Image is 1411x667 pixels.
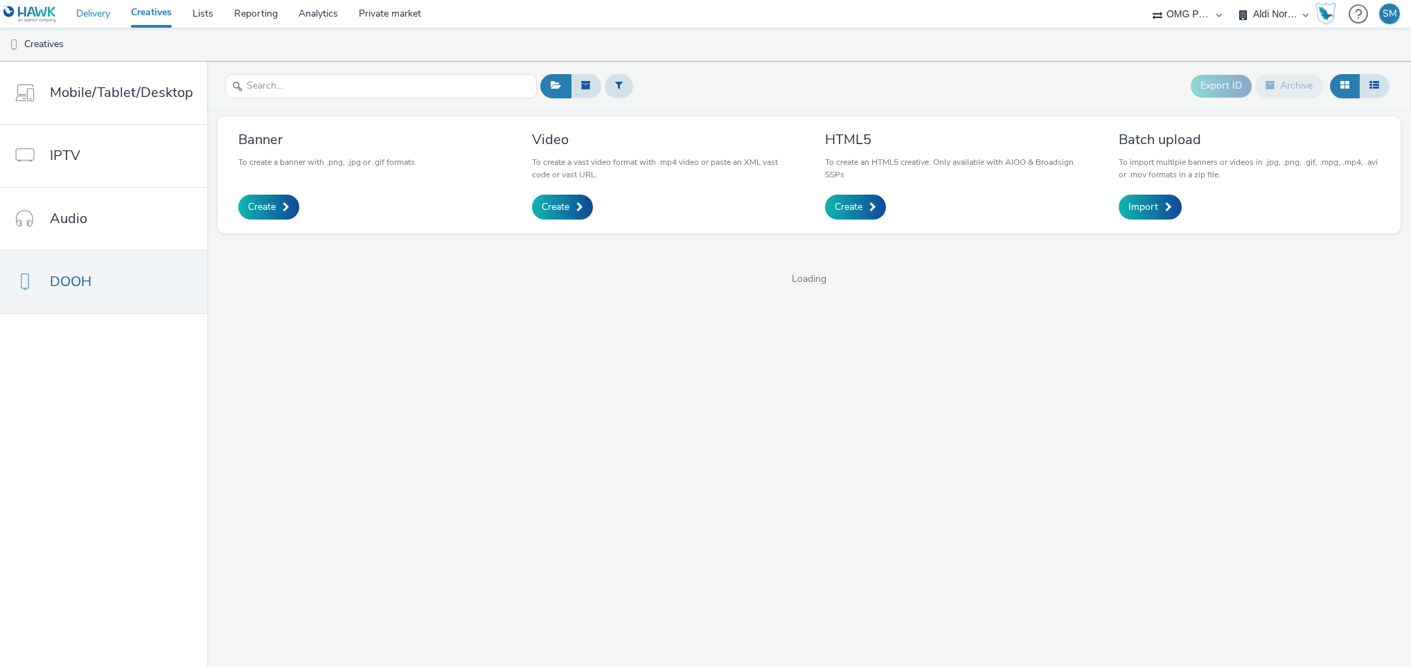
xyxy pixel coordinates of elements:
[1330,74,1360,98] button: Grid
[825,130,1087,149] h3: HTML5
[1119,130,1381,149] h3: Batch upload
[50,145,80,166] span: IPTV
[7,38,21,52] img: dooh
[3,6,57,23] img: undefined Logo
[1191,75,1252,97] button: Export ID
[1383,3,1397,24] div: SM
[50,208,87,229] span: Audio
[248,200,276,214] span: Create
[835,200,862,214] span: Create
[238,130,417,149] h3: Banner
[238,156,417,168] p: To create a banner with .png, .jpg or .gif formats.
[50,272,91,292] span: DOOH
[825,156,1087,181] p: To create an HTML5 creative. Only available with AIOO & Broadsign SSPs
[1315,3,1342,25] a: Hawk Academy
[1128,200,1158,214] span: Import
[532,195,593,220] a: Create
[1119,156,1381,181] p: To import multiple banners or videos in .jpg, .png, .gif, .mpg, .mp4, .avi or .mov formats in a z...
[825,195,886,220] a: Create
[225,74,537,98] input: Search...
[542,200,569,214] span: Create
[1255,74,1323,98] button: Archive
[1315,3,1336,25] img: Hawk Academy
[532,156,794,181] p: To create a vast video format with .mp4 video or paste an XML vast code or vast URL.
[238,195,299,220] a: Create
[1359,74,1390,98] button: Table
[1119,195,1182,220] a: Import
[50,82,193,103] span: Mobile/Tablet/Desktop
[532,130,794,149] h3: Video
[207,272,1411,286] span: Loading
